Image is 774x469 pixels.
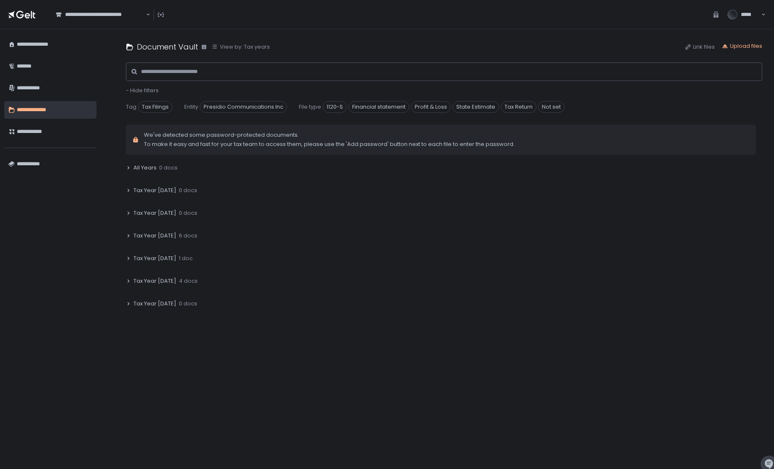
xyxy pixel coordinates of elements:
[133,164,157,172] span: All Years
[133,187,176,194] span: Tax Year [DATE]
[133,209,176,217] span: Tax Year [DATE]
[452,101,499,113] span: State Estimate
[126,87,159,94] button: - Hide filters
[538,101,565,113] span: Not set
[348,101,409,113] span: Financial statement
[133,232,176,240] span: Tax Year [DATE]
[138,101,173,113] span: Tax Filings
[179,209,197,217] span: 0 docs
[133,277,176,285] span: Tax Year [DATE]
[50,6,150,23] div: Search for option
[144,131,515,139] span: We've detected some password-protected documents.
[323,101,347,113] span: 1120-S
[179,187,197,194] span: 0 docs
[159,164,178,172] span: 0 docs
[126,86,159,94] span: - Hide filters
[722,42,762,50] button: Upload files
[411,101,451,113] span: Profit & Loss
[184,103,198,111] span: Entity
[200,101,287,113] span: Presidio Communications Inc
[501,101,536,113] span: Tax Return
[133,300,176,307] span: Tax Year [DATE]
[179,255,193,262] span: 1 doc
[179,232,197,240] span: 6 docs
[685,43,715,51] button: Link files
[179,277,198,285] span: 4 docs
[299,103,321,111] span: File type
[212,43,270,51] button: View by: Tax years
[126,103,136,111] span: Tag
[179,300,197,307] span: 0 docs
[137,41,198,52] h1: Document Vault
[133,255,176,262] span: Tax Year [DATE]
[144,141,515,148] span: To make it easy and fast for your tax team to access them, please use the 'Add password' button n...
